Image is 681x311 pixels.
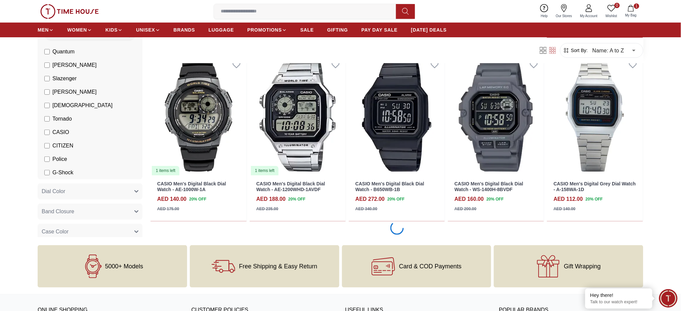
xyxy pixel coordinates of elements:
[38,224,142,240] button: Case Color
[554,195,583,203] h4: AED 112.00
[486,196,504,202] span: 20 % OFF
[250,54,346,176] img: CASIO Men's Digital Black Dial Watch - AE-1200WHD-1AVDF
[52,142,73,150] span: CITIZEN
[136,24,160,36] a: UNISEX
[563,47,588,54] button: Sort By:
[105,27,118,33] span: KIDS
[38,24,54,36] a: MEN
[411,24,447,36] a: [DATE] DEALS
[256,206,278,212] div: AED 235.00
[152,166,179,175] div: 1 items left
[250,54,346,176] a: CASIO Men's Digital Black Dial Watch - AE-1200WHD-1AVDF1 items left
[256,181,325,192] a: CASIO Men's Digital Black Dial Watch - AE-1200WHD-1AVDF
[44,157,50,162] input: Police
[44,89,50,95] input: [PERSON_NAME]
[455,181,523,192] a: CASIO Men's Digital Black Dial Watch - WS-1400H-8BVDF
[105,263,143,270] span: 5000+ Models
[38,27,49,33] span: MEN
[327,24,348,36] a: GIFTING
[44,116,50,122] input: Tornado
[67,24,92,36] a: WOMEN
[355,181,424,192] a: CASIO Men's Digital Black Dial Watch - B650WB-1B
[42,208,74,216] span: Band Closure
[553,13,575,18] span: Our Stores
[537,3,552,20] a: Help
[564,263,601,270] span: Gift Wrapping
[588,41,641,60] div: Name: A to Z
[349,54,445,176] img: CASIO Men's Digital Black Dial Watch - B650WB-1B
[44,76,50,81] input: Slazenger
[448,54,544,176] img: CASIO Men's Digital Black Dial Watch - WS-1400H-8BVDF
[52,169,73,177] span: G-Shock
[602,3,621,20] a: 0Wishlist
[44,130,50,135] input: CASIO
[538,13,551,18] span: Help
[157,195,186,203] h4: AED 140.00
[52,128,69,136] span: CASIO
[151,54,247,176] a: CASIO Men's Digital Black Dial Watch - AE-1000W-1A1 items left
[570,47,588,54] span: Sort By:
[659,289,678,308] div: Chat Widget
[300,27,314,33] span: SALE
[67,27,87,33] span: WOMEN
[603,13,620,18] span: Wishlist
[586,196,603,202] span: 20 % OFF
[157,206,179,212] div: AED 175.00
[44,170,50,175] input: G-Shock
[399,263,462,270] span: Card & COD Payments
[38,204,142,220] button: Band Closure
[42,187,65,195] span: Dial Color
[136,27,155,33] span: UNISEX
[455,195,484,203] h4: AED 160.00
[387,196,405,202] span: 20 % OFF
[174,27,195,33] span: BRANDS
[151,54,247,176] img: CASIO Men's Digital Black Dial Watch - AE-1000W-1A
[251,166,279,175] div: 1 items left
[355,195,385,203] h4: AED 272.00
[327,27,348,33] span: GIFTING
[256,195,286,203] h4: AED 188.00
[554,206,576,212] div: AED 140.00
[40,4,99,19] img: ...
[355,206,377,212] div: AED 340.00
[52,115,72,123] span: Tornado
[44,49,50,54] input: Quantum
[174,24,195,36] a: BRANDS
[300,24,314,36] a: SALE
[209,24,234,36] a: LUGGAGE
[411,27,447,33] span: [DATE] DEALS
[38,183,142,199] button: Dial Color
[44,103,50,108] input: [DEMOGRAPHIC_DATA]
[455,206,476,212] div: AED 200.00
[44,62,50,68] input: [PERSON_NAME]
[157,181,226,192] a: CASIO Men's Digital Black Dial Watch - AE-1000W-1A
[105,24,123,36] a: KIDS
[44,143,50,148] input: CITIZEN
[247,24,287,36] a: PROMOTIONS
[52,101,113,109] span: [DEMOGRAPHIC_DATA]
[361,24,398,36] a: PAY DAY SALE
[42,228,69,236] span: Case Color
[590,292,647,299] div: Hey there!
[547,54,643,176] img: CASIO Men's Digital Grey Dial Watch - A-158WA-1D
[552,3,576,20] a: Our Stores
[52,48,75,56] span: Quantum
[52,75,77,83] span: Slazenger
[288,196,305,202] span: 20 % OFF
[209,27,234,33] span: LUGGAGE
[578,13,600,18] span: My Account
[52,155,67,163] span: Police
[614,3,620,8] span: 0
[590,299,647,305] p: Talk to our watch expert!
[621,3,641,19] button: 1My Bag
[623,13,639,18] span: My Bag
[239,263,317,270] span: Free Shipping & Easy Return
[52,61,97,69] span: [PERSON_NAME]
[52,88,97,96] span: [PERSON_NAME]
[554,181,636,192] a: CASIO Men's Digital Grey Dial Watch - A-158WA-1D
[634,3,639,9] span: 1
[189,196,206,202] span: 20 % OFF
[361,27,398,33] span: PAY DAY SALE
